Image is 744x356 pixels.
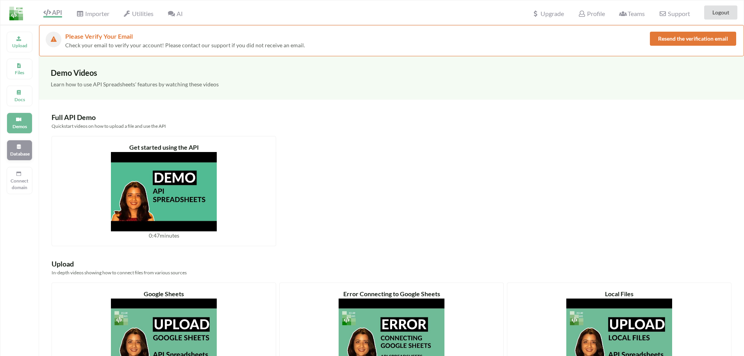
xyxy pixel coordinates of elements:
[58,143,269,152] div: Get started using the API
[9,7,23,20] img: LogoIcon.png
[76,10,109,17] span: Importer
[286,289,497,299] div: Error Connecting to Google Sheets
[123,10,153,17] span: Utilities
[514,289,725,299] div: Local Files
[578,10,605,17] span: Profile
[168,10,182,17] span: AI
[65,42,305,48] span: Check your email to verify your account! Please contact our support if you did not receive an email.
[58,289,269,299] div: Google Sheets
[58,231,269,240] div: 0:47 minutes
[51,68,732,77] h3: Demo Videos
[10,96,29,103] p: Docs
[52,259,732,269] div: Upload
[532,11,564,17] span: Upgrade
[659,11,690,17] span: Support
[10,150,29,157] p: Database
[10,69,29,76] p: Files
[52,269,732,276] div: In-depth videos showing how to connect files from various sources
[65,32,133,40] span: Please Verify Your Email
[111,152,217,231] img: video thumbnail
[650,32,736,46] button: Resend the verification email
[704,5,737,20] button: Logout
[51,81,732,88] h5: Learn how to use API Spreadsheets' features by watching these videos
[52,112,732,123] div: Full API Demo
[43,9,62,16] span: API
[10,123,29,130] p: Demos
[619,10,645,17] span: Teams
[52,123,732,130] div: Quickstart videos on how to upload a file and use the API
[10,177,29,191] p: Connect domain
[10,42,29,49] p: Upload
